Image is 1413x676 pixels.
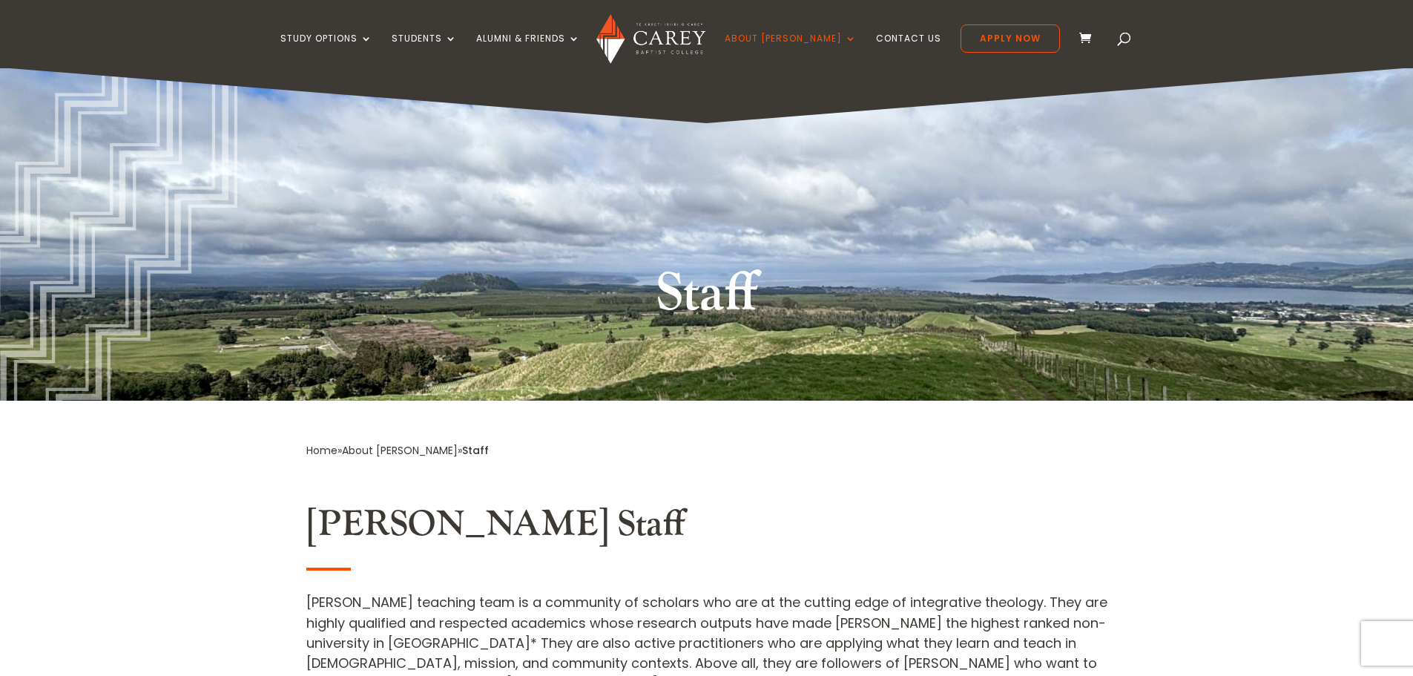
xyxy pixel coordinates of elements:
a: Alumni & Friends [476,33,580,68]
span: Staff [462,443,489,458]
h1: Staff [429,259,985,336]
a: About [PERSON_NAME] [342,443,458,458]
h2: [PERSON_NAME] Staff [306,503,1107,554]
a: Study Options [280,33,372,68]
img: Carey Baptist College [596,14,705,64]
a: Students [392,33,457,68]
a: Contact Us [876,33,941,68]
a: About [PERSON_NAME] [725,33,857,68]
a: Apply Now [961,24,1060,53]
span: » » [306,443,489,458]
a: Home [306,443,337,458]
